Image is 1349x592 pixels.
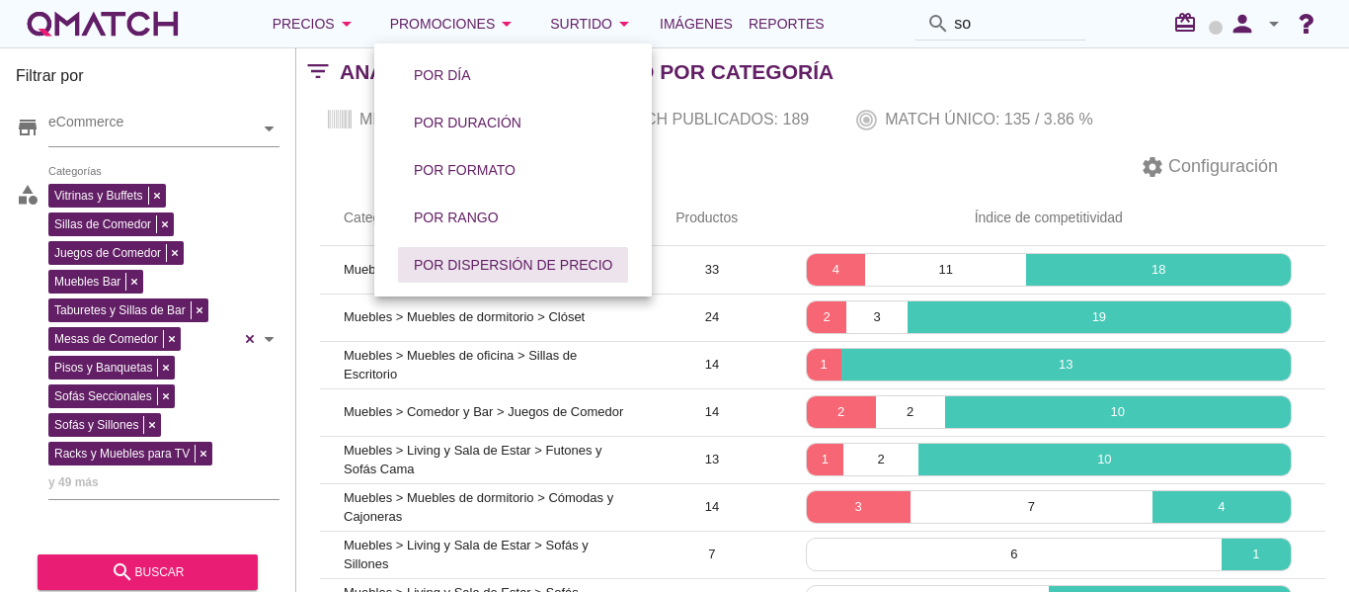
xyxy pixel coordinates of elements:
p: 3 [807,497,911,517]
span: Configuración [1164,153,1278,180]
p: 13 [841,355,1291,375]
a: Por rango [390,194,522,241]
a: Imágenes [652,4,741,43]
a: white-qmatch-logo [24,4,182,43]
p: 1 [1222,545,1291,564]
span: Muebles > Living y Sala de Estar > Futones y Sofás Cama [344,443,602,477]
div: Clear all [240,179,260,499]
td: 24 [652,294,771,341]
td: 7 [652,531,771,578]
p: 3 [846,307,907,327]
div: Por duración [414,113,521,133]
p: 19 [908,307,1291,327]
i: arrow_drop_down [495,12,518,36]
p: 2 [807,307,847,327]
div: Por formato [414,160,516,181]
th: Productos: Not sorted. [652,191,771,246]
a: Por duración [390,99,545,146]
div: Por dispersión de precio [414,255,612,276]
a: Reportes [741,4,833,43]
i: person [1223,10,1262,38]
div: Promociones [390,12,519,36]
span: Imágenes [660,12,733,36]
p: 2 [843,450,917,469]
span: Reportes [749,12,825,36]
span: Mesas de Comedor [49,330,163,348]
h2: Análisis de competitividad por Categoría [340,56,833,88]
div: Por rango [414,208,499,228]
i: arrow_drop_down [612,12,636,36]
i: category [16,183,40,207]
th: Categoría: Not sorted. [320,191,652,246]
span: Taburetes y Sillas de Bar [49,301,191,319]
p: 6 [807,545,1222,564]
i: arrow_drop_down [1262,12,1286,36]
span: Muebles Bar [49,273,125,291]
p: 1 [807,450,844,469]
i: search [111,560,134,584]
p: 1 [807,355,841,375]
button: buscar [38,554,258,590]
a: Por dispersión de precio [390,241,636,289]
i: local_mall [16,540,40,563]
p: 10 [918,450,1291,469]
button: Promociones [374,4,535,43]
span: Muebles > Muebles de dormitorio > Cómodas y Cajoneras [344,490,613,525]
span: Pisos y Banquetas [49,359,157,377]
i: filter_list [296,71,340,72]
button: Surtido [534,4,652,43]
p: 4 [807,260,865,280]
td: 13 [652,436,771,483]
td: 33 [652,246,771,294]
a: Por día [390,51,495,99]
p: 4 [1152,497,1291,517]
span: Sofás Seccionales [49,387,157,405]
i: arrow_drop_down [335,12,358,36]
span: Sillas de Comedor [49,215,156,233]
td: 14 [652,341,771,388]
i: redeem [1173,11,1205,35]
button: Configuración [1125,149,1294,185]
button: Precios [257,4,374,43]
span: Muebles > Muebles de dormitorio > Clóset [344,309,585,324]
i: search [926,12,950,36]
h3: Filtrar por [16,64,279,96]
td: 14 [652,483,771,531]
div: buscar [53,560,242,584]
span: Muebles > Comedor y Bar > Juegos de Comedor [344,404,623,419]
div: Precios [273,12,358,36]
button: Por dispersión de precio [398,247,628,283]
th: Índice de competitividad: Not sorted. [772,191,1325,246]
div: Surtido [550,12,636,36]
td: 14 [652,388,771,436]
p: 18 [1026,260,1291,280]
i: settings [1141,155,1164,179]
span: Juegos de Comedor [49,244,166,262]
p: 7 [911,497,1152,517]
i: arrow_drop_down [256,540,279,563]
span: Sofás y Sillones [49,416,143,434]
span: Muebles > Muebles de oficina > Sillas de Escritorio [344,348,577,382]
p: 11 [865,260,1026,280]
p: 10 [945,402,1291,422]
span: y 49 más [48,472,99,492]
p: 2 [807,402,876,422]
button: Por formato [398,152,531,188]
input: Buscar productos [954,8,1074,40]
button: Por rango [398,200,515,235]
p: 2 [876,402,945,422]
button: Por duración [398,105,537,140]
span: Muebles > Living y Sala de Estar > Sofás y Sillones [344,538,589,572]
span: Muebles > Muebles de oficina > Escritorios [344,262,589,277]
div: Por día [414,65,471,86]
a: Por formato [390,146,539,194]
span: Racks y Muebles para TV [49,445,195,463]
button: Por día [398,57,487,93]
span: Vitrinas y Buffets [49,187,148,205]
i: store [16,116,40,139]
